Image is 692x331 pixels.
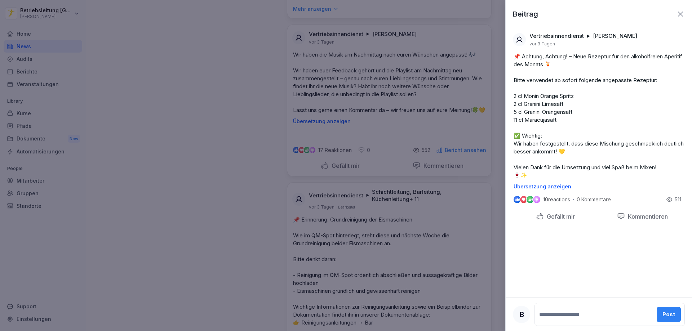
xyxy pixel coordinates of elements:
[529,32,584,40] p: Vertriebsinnendienst
[514,53,684,179] p: 📌 Achtung, Achtung! – Neue Rezeptur für den alkoholfreien Aperitif des Monats 🍹 Bitte verwendet a...
[675,196,681,203] p: 511
[529,41,555,47] p: vor 3 Tagen
[544,213,575,220] p: Gefällt mir
[577,197,616,202] p: 0 Kommentare
[543,197,570,202] p: 10 reactions
[513,306,530,323] div: B
[514,184,684,189] p: Übersetzung anzeigen
[513,9,538,19] p: Beitrag
[593,32,637,40] p: [PERSON_NAME]
[657,307,681,322] button: Post
[625,213,668,220] p: Kommentieren
[662,310,675,318] div: Post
